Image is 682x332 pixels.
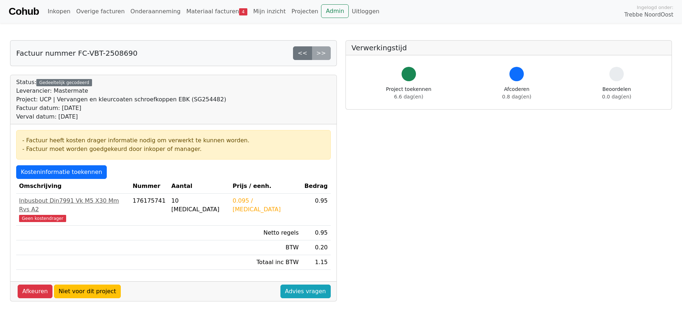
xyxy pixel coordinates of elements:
[54,285,121,298] a: Niet voor dit project
[16,87,226,95] div: Leverancier: Mastermate
[624,11,673,19] span: Trebbe NoordOost
[239,8,247,15] span: 4
[293,46,312,60] a: <<
[302,226,331,240] td: 0.95
[19,215,66,222] span: Geen kostendrager
[16,49,137,57] h5: Factuur nummer FC-VBT-2508690
[16,104,226,112] div: Factuur datum: [DATE]
[230,179,302,194] th: Prijs / eenh.
[16,78,226,121] div: Status:
[169,179,230,194] th: Aantal
[250,4,289,19] a: Mijn inzicht
[36,79,92,86] div: Gedeeltelijk gecodeerd
[16,165,107,179] a: Kosteninformatie toekennen
[22,145,325,153] div: - Factuur moet worden goedgekeurd door inkoper of manager.
[16,112,226,121] div: Verval datum: [DATE]
[16,179,130,194] th: Omschrijving
[602,86,631,101] div: Beoordelen
[602,94,631,100] span: 0.0 dag(en)
[349,4,382,19] a: Uitloggen
[386,86,431,101] div: Project toekennen
[128,4,183,19] a: Onderaanneming
[22,136,325,145] div: - Factuur heeft kosten drager informatie nodig om verwerkt te kunnen worden.
[280,285,331,298] a: Advies vragen
[302,240,331,255] td: 0.20
[130,194,169,226] td: 176175741
[394,94,423,100] span: 6.6 dag(en)
[73,4,128,19] a: Overige facturen
[637,4,673,11] span: Ingelogd onder:
[302,194,331,226] td: 0.95
[171,197,227,214] div: 10 [MEDICAL_DATA]
[502,94,531,100] span: 0.8 dag(en)
[302,179,331,194] th: Bedrag
[18,285,52,298] a: Afkeuren
[183,4,250,19] a: Materiaal facturen4
[230,226,302,240] td: Netto regels
[321,4,349,18] a: Admin
[302,255,331,270] td: 1.15
[352,43,666,52] h5: Verwerkingstijd
[16,95,226,104] div: Project: UCP | Vervangen en kleurcoaten schroefkoppen EBK (SG254482)
[130,179,169,194] th: Nummer
[233,197,299,214] div: 0.095 / [MEDICAL_DATA]
[502,86,531,101] div: Afcoderen
[230,255,302,270] td: Totaal inc BTW
[230,240,302,255] td: BTW
[9,3,39,20] a: Cohub
[19,197,127,214] div: Inbusbout Din7991 Vk M5 X30 Mm Rvs A2
[19,197,127,222] a: Inbusbout Din7991 Vk M5 X30 Mm Rvs A2Geen kostendrager
[45,4,73,19] a: Inkopen
[289,4,321,19] a: Projecten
